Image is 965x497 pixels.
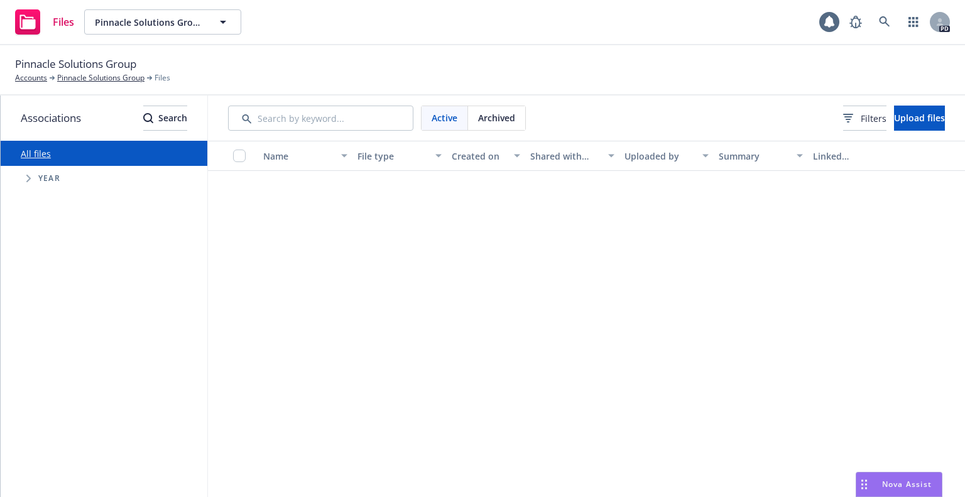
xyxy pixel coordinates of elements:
[53,17,74,27] span: Files
[21,110,81,126] span: Associations
[38,175,60,182] span: Year
[525,141,619,171] button: Shared with client
[452,150,506,163] div: Created on
[21,148,51,160] a: All files
[15,72,47,84] a: Accounts
[894,112,945,124] span: Upload files
[856,472,942,497] button: Nova Assist
[719,150,789,163] div: Summary
[861,112,886,125] span: Filters
[813,150,897,163] div: Linked associations
[84,9,241,35] button: Pinnacle Solutions Group
[228,106,413,131] input: Search by keyword...
[143,106,187,131] button: SearchSearch
[478,111,515,124] span: Archived
[233,150,246,162] input: Select all
[95,16,204,29] span: Pinnacle Solutions Group
[155,72,170,84] span: Files
[57,72,144,84] a: Pinnacle Solutions Group
[843,112,886,125] span: Filters
[432,111,457,124] span: Active
[843,9,868,35] a: Report a Bug
[624,150,695,163] div: Uploaded by
[882,479,932,489] span: Nova Assist
[143,113,153,123] svg: Search
[894,106,945,131] button: Upload files
[619,141,714,171] button: Uploaded by
[10,4,79,40] a: Files
[352,141,447,171] button: File type
[714,141,808,171] button: Summary
[258,141,352,171] button: Name
[357,150,428,163] div: File type
[856,472,872,496] div: Drag to move
[808,141,902,171] button: Linked associations
[872,9,897,35] a: Search
[1,166,207,191] div: Tree Example
[530,150,601,163] div: Shared with client
[143,106,187,130] div: Search
[15,56,136,72] span: Pinnacle Solutions Group
[263,150,334,163] div: Name
[901,9,926,35] a: Switch app
[447,141,525,171] button: Created on
[843,106,886,131] button: Filters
